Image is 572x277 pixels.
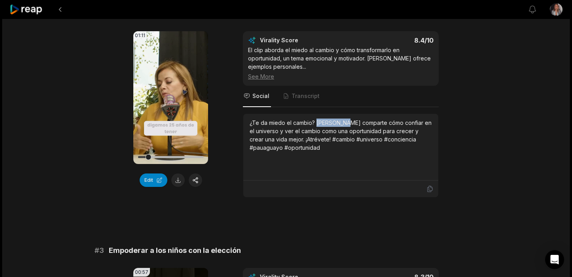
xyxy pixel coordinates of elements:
[545,250,564,269] div: Open Intercom Messenger
[252,92,269,100] span: Social
[109,245,241,256] span: Empoderar a los niños con la elección
[349,36,434,44] div: 8.4 /10
[133,31,208,164] video: Your browser does not support mp4 format.
[95,245,104,256] span: # 3
[250,119,432,152] div: ¿Te da miedo el cambio? [PERSON_NAME] comparte cómo confiar en el universo y ver el cambio como u...
[292,92,320,100] span: Transcript
[248,72,434,81] div: See More
[260,36,345,44] div: Virality Score
[140,173,167,187] button: Edit
[248,46,434,81] div: El clip aborda el miedo al cambio y cómo transformarlo en oportunidad, un tema emocional y motiva...
[243,86,439,107] nav: Tabs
